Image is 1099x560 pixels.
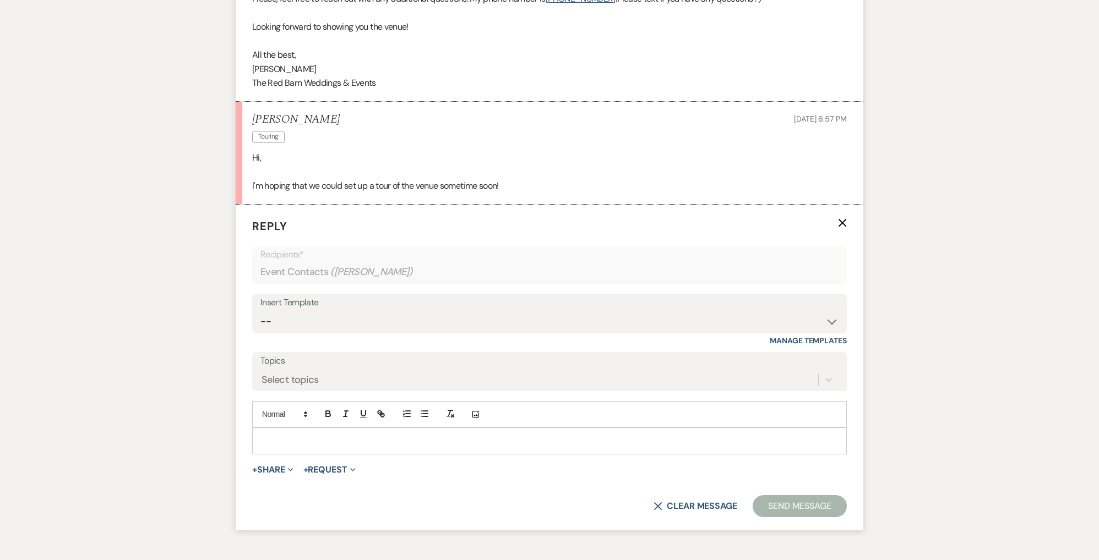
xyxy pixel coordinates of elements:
p: Looking forward to showing you the venue! [252,20,847,34]
label: Topics [260,353,839,369]
button: Request [303,465,356,474]
span: Reply [252,219,287,233]
span: Touring [252,131,285,142]
button: Send Message [753,495,847,517]
div: Event Contacts [260,261,839,283]
div: Select topics [262,372,319,387]
button: Share [252,465,293,474]
p: [PERSON_NAME] [252,62,847,76]
h5: [PERSON_NAME] [252,113,340,127]
span: ( [PERSON_NAME] ) [330,265,413,279]
button: Clear message [654,502,737,510]
p: All the best, [252,48,847,62]
p: The Red Barn Weddings & Events [252,76,847,90]
span: + [303,465,308,474]
span: [DATE] 6:57 PM [794,114,847,124]
p: Recipients* [260,248,839,262]
span: + [252,465,257,474]
a: Manage Templates [770,336,847,345]
p: I'm hoping that we could set up a tour of the venue sometime soon! [252,179,847,193]
p: Hi, [252,151,847,165]
div: Insert Template [260,295,839,311]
